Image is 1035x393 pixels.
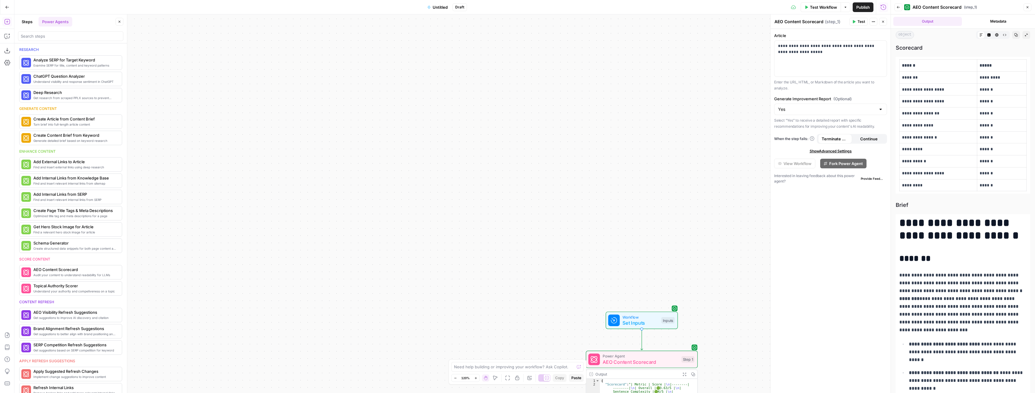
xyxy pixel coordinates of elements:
[623,314,658,320] span: Workflow
[810,4,837,10] span: Test Workflow
[595,371,678,377] div: Output
[33,197,117,202] span: Find and insert relevant internal links from SERP
[19,149,122,154] div: Enhance content
[853,2,873,12] button: Publish
[896,31,914,39] span: object
[33,165,117,170] span: Find and insert external links using deep research
[33,348,117,353] span: Get suggestions based on SERP competition for keyword
[569,374,584,382] button: Paste
[964,17,1033,26] button: Metadata
[681,356,694,363] div: Step 1
[571,375,581,381] span: Paste
[774,173,887,184] div: Interested in leaving feedback about this power agent?
[861,176,885,181] span: Provide Feedback
[555,375,564,381] span: Copy
[964,5,977,10] span: ( step_1 )
[603,358,678,366] span: AEO Content Scorecard
[33,95,117,100] span: Get research from scraped PPLX sources to prevent source [MEDICAL_DATA]
[778,106,876,112] input: Yes
[33,138,117,143] span: Generate detailed brief based on keyword research
[19,299,122,305] div: Content refresh
[896,44,1030,52] span: Scorecard
[33,283,117,289] span: Topical Authority Scorer
[858,175,887,182] button: Provide Feedback
[33,214,117,218] span: Optimized title tag and meta descriptions for a page
[825,19,840,25] span: ( step_1 )
[19,257,122,262] div: Score content
[18,17,36,27] button: Steps
[852,134,886,144] button: Continue
[586,312,698,329] div: WorkflowSet InputsInputs
[783,161,811,167] span: View Workflow
[586,379,600,382] div: 1
[33,122,117,127] span: Turn brief into full-length article content
[33,267,117,273] span: AEO Content Scorecard
[33,207,117,214] span: Create Page Title Tags & Meta Descriptions
[39,17,72,27] button: Power Agents
[33,79,117,84] span: Understand visibility and response sentiment in ChatGPT
[833,96,852,102] span: (Optional)
[33,132,117,138] span: Create Content Brief from Keyword
[860,136,878,142] span: Continue
[603,353,678,359] span: Power Agent
[33,63,117,68] span: Examine SERP for title, content and keyword patterns
[19,47,122,52] div: Research
[829,161,863,167] span: Fork Power Agent
[33,175,117,181] span: Add Internal Links from Knowledge Base
[774,96,887,102] label: Generate Improvement Report
[774,19,823,25] textarea: AEO Content Scorecard
[33,240,117,246] span: Schema Generator
[33,326,117,332] span: Brand Alignment Refresh Suggestions
[33,342,117,348] span: SERP Competition Refresh Suggestions
[810,148,852,154] span: Show Advanced Settings
[774,79,887,91] p: Enter the URL, HTML, or Markdown of the article you want to analyze.
[33,159,117,165] span: Add External Links to Article
[641,329,643,350] g: Edge from start to step_1
[19,106,122,111] div: Generate content
[33,246,117,251] span: Create structured data snippets for both page content and images
[913,4,962,10] span: AEO Content Scorecard
[33,116,117,122] span: Create Article from Content Brief
[455,5,464,10] span: Draft
[774,136,814,142] a: When the step fails:
[849,18,868,26] button: Test
[774,117,887,129] p: Select "Yes" to receive a detailed report with specific recommendations for improving your conten...
[33,385,117,391] span: Refresh Internal Links
[33,89,117,95] span: Deep Research
[893,17,962,26] button: Output
[33,73,117,79] span: ChatGPT Question Analyzer
[33,309,117,315] span: AEO Visibility Refresh Suggestions
[424,2,451,12] button: Untitled
[661,317,675,324] div: Inputs
[553,374,567,382] button: Copy
[33,289,117,294] span: Understand your authority and competiveness on a topic
[433,4,448,10] span: Untitled
[461,376,470,380] span: 120%
[19,358,122,364] div: Apply refresh suggestions
[33,374,117,379] span: Implement change suggestions to improve content
[33,191,117,197] span: Add Internal Links from SERP
[595,379,599,382] span: Toggle code folding, rows 1 through 4
[857,19,865,24] span: Test
[822,136,848,142] span: Terminate Workflow
[896,201,1030,209] span: Brief
[33,57,117,63] span: Analyze SERP for Target Keyword
[33,230,117,235] span: Find a relevant hero stock image for article
[856,4,870,10] span: Publish
[33,332,117,336] span: Get suggestions to better align with brand positioning and tone
[801,2,841,12] button: Test Workflow
[774,159,815,168] button: View Workflow
[623,319,658,326] span: Set Inputs
[774,33,887,39] label: Article
[33,273,117,277] span: Audit your content to understand readability for LLMs
[33,368,117,374] span: Apply Suggested Refresh Changes
[33,181,117,186] span: Find and insert relevant internal links from sitemap
[33,224,117,230] span: Get Hero Stock Image for Article
[820,159,867,168] button: Fork Power Agent
[33,315,117,320] span: Get suggestions to improve AI discovery and citation
[21,33,121,39] input: Search steps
